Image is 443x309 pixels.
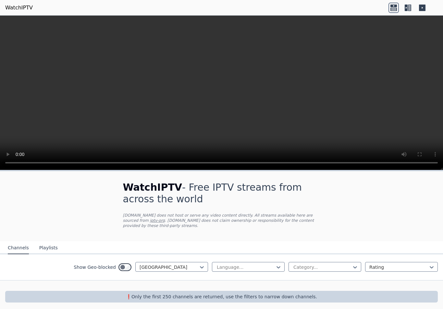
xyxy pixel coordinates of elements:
[123,182,182,193] span: WatchIPTV
[39,242,58,254] button: Playlists
[5,4,33,12] a: WatchIPTV
[150,218,165,223] a: iptv-org
[8,293,435,300] p: ❗️Only the first 250 channels are returned, use the filters to narrow down channels.
[123,213,320,228] p: [DOMAIN_NAME] does not host or serve any video content directly. All streams available here are s...
[74,264,116,270] label: Show Geo-blocked
[123,182,320,205] h1: - Free IPTV streams from across the world
[8,242,29,254] button: Channels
